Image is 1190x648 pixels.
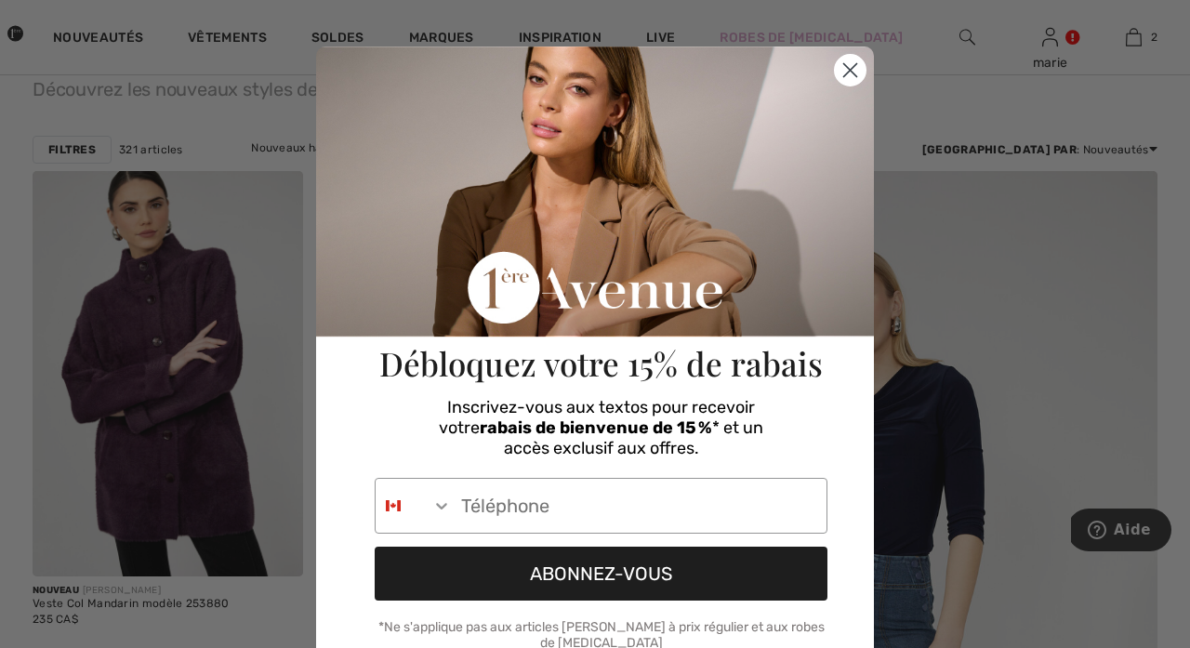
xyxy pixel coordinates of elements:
span: Débloquez votre 15% de rabais [379,341,823,385]
button: ABONNEZ-VOUS [375,547,827,601]
button: Search Countries [376,479,452,533]
span: rabais de bienvenue de 15 % [480,417,712,438]
span: Aide [43,13,80,30]
input: Téléphone [452,479,826,533]
span: Inscrivez-vous aux textos pour recevoir votre * et un accès exclusif aux offres. [439,397,763,458]
button: Close dialog [834,54,866,86]
img: Canada [386,498,401,513]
